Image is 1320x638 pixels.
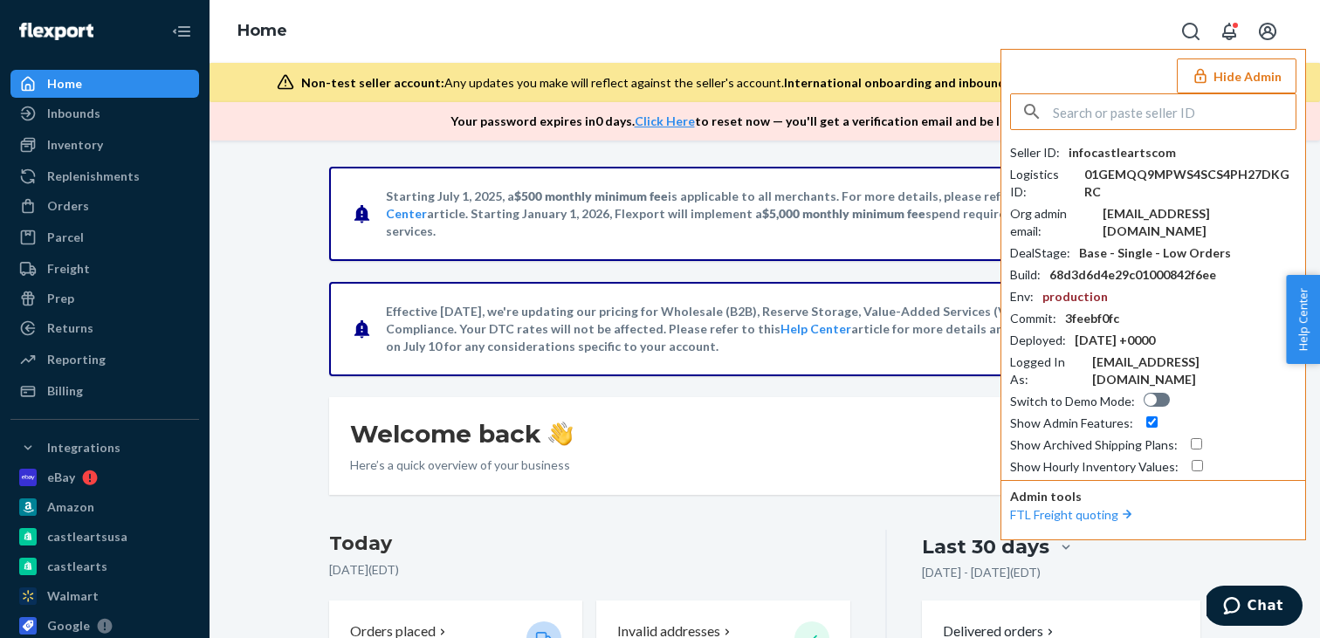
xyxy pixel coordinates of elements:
button: Integrations [10,434,199,462]
div: Seller ID : [1010,144,1060,161]
div: Org admin email : [1010,205,1094,240]
div: Reporting [47,351,106,368]
p: Your password expires in 0 days . to reset now — you'll get a verification email and be logged out. [450,113,1062,130]
div: infocastleartscom [1069,144,1176,161]
a: Home [10,70,199,98]
div: Show Admin Features : [1010,415,1133,432]
img: hand-wave emoji [548,422,573,446]
button: Open notifications [1212,14,1247,49]
div: DealStage : [1010,244,1070,262]
div: Integrations [47,439,120,456]
a: Click Here [635,113,695,128]
span: $500 monthly minimum fee [514,189,668,203]
div: Orders [47,197,89,215]
div: Prep [47,290,74,307]
div: Build : [1010,266,1041,284]
button: Help Center [1286,275,1320,364]
div: eBay [47,469,75,486]
div: [EMAIL_ADDRESS][DOMAIN_NAME] [1103,205,1296,240]
img: Flexport logo [19,23,93,40]
button: Open account menu [1250,14,1285,49]
a: Parcel [10,223,199,251]
button: Hide Admin [1177,58,1296,93]
a: Orders [10,192,199,220]
div: Replenishments [47,168,140,185]
div: 01GEMQQ9MPWS4SCS4PH27DKGRC [1084,166,1296,201]
div: Show Hourly Inventory Values : [1010,458,1179,476]
a: Replenishments [10,162,199,190]
a: Amazon [10,493,199,521]
div: Commit : [1010,310,1056,327]
div: Freight [47,260,90,278]
h1: Welcome back [350,418,573,449]
div: Show Archived Shipping Plans : [1010,436,1178,454]
div: Returns [47,319,93,337]
a: Returns [10,314,199,342]
div: production [1042,288,1108,305]
div: Google [47,617,90,635]
input: Search or paste seller ID [1053,94,1296,129]
p: Admin tools [1010,488,1296,505]
div: Switch to Demo Mode : [1010,393,1135,410]
div: Last 30 days [922,533,1049,560]
p: [DATE] ( EDT ) [329,561,850,579]
p: Starting July 1, 2025, a is applicable to all merchants. For more details, please refer to this a... [386,188,1141,240]
p: [DATE] - [DATE] ( EDT ) [922,564,1041,581]
div: Logistics ID : [1010,166,1076,201]
div: Base - Single - Low Orders [1079,244,1231,262]
div: [DATE] +0000 [1075,332,1155,349]
a: Prep [10,285,199,312]
div: Inventory [47,136,103,154]
div: Walmart [47,587,99,605]
a: Reporting [10,346,199,374]
div: Billing [47,382,83,400]
div: Deployed : [1010,332,1066,349]
a: castleartsusa [10,523,199,551]
span: International onboarding and inbounding may not work during impersonation. [784,75,1236,90]
button: Close Navigation [164,14,199,49]
a: Help Center [780,321,851,336]
div: Env : [1010,288,1034,305]
a: castlearts [10,552,199,580]
a: Inventory [10,131,199,159]
div: Any updates you make will reflect against the seller's account. [301,74,1236,92]
div: Home [47,75,82,93]
a: Inbounds [10,99,199,127]
div: Logged In As : [1010,353,1083,388]
div: Amazon [47,498,94,516]
div: castleartsusa [47,528,127,545]
div: Parcel [47,229,84,246]
span: Non-test seller account: [301,75,444,90]
h3: Today [329,530,850,558]
div: castlearts [47,558,107,575]
button: Open Search Box [1173,14,1208,49]
a: Walmart [10,582,199,610]
a: FTL Freight quoting [1010,507,1136,522]
p: Here’s a quick overview of your business [350,456,573,474]
span: $5,000 monthly minimum fee [762,206,925,221]
a: Home [237,21,287,40]
iframe: Opens a widget where you can chat to one of our agents [1207,586,1303,629]
div: [EMAIL_ADDRESS][DOMAIN_NAME] [1092,353,1296,388]
p: Effective [DATE], we're updating our pricing for Wholesale (B2B), Reserve Storage, Value-Added Se... [386,303,1141,355]
a: Billing [10,377,199,405]
div: 68d3d6d4e29c01000842f6ee [1049,266,1216,284]
a: Freight [10,255,199,283]
div: 3feebf0fc [1065,310,1119,327]
a: eBay [10,463,199,491]
div: Inbounds [47,105,100,122]
ol: breadcrumbs [223,6,301,57]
